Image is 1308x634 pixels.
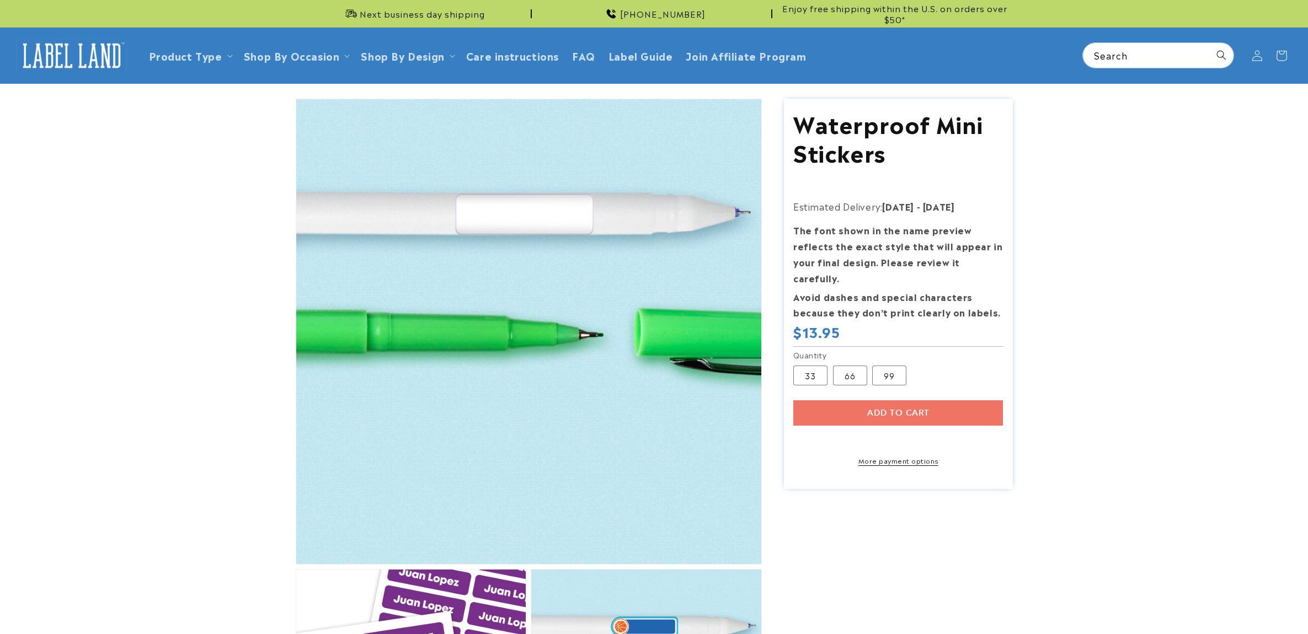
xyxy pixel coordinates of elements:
[13,34,131,77] a: Label Land
[793,109,1003,166] h1: Waterproof Mini Stickers
[679,42,813,68] a: Join Affiliate Program
[686,49,806,62] span: Join Affiliate Program
[793,198,1003,214] p: Estimated Delivery:
[142,42,237,68] summary: Product Type
[1209,43,1234,67] button: Search
[793,455,1003,465] a: More payment options
[793,323,840,340] span: $13.95
[793,366,827,385] label: 33
[237,42,355,68] summary: Shop By Occasion
[882,200,914,213] strong: [DATE]
[466,49,559,62] span: Care instructions
[923,200,955,213] strong: [DATE]
[602,42,680,68] a: Label Guide
[354,42,459,68] summary: Shop By Design
[608,49,673,62] span: Label Guide
[793,290,1001,319] strong: Avoid dashes and special characters because they don’t print clearly on labels.
[361,48,444,63] a: Shop By Design
[244,49,340,62] span: Shop By Occasion
[872,366,906,385] label: 99
[917,200,921,213] strong: -
[17,39,127,73] img: Label Land
[360,8,485,19] span: Next business day shipping
[793,223,1002,284] strong: The font shown in the name preview reflects the exact style that will appear in your final design...
[572,49,595,62] span: FAQ
[777,3,1013,24] span: Enjoy free shipping within the U.S. on orders over $50*
[565,42,602,68] a: FAQ
[793,350,827,361] legend: Quantity
[149,48,222,63] a: Product Type
[620,8,706,19] span: [PHONE_NUMBER]
[460,42,565,68] a: Care instructions
[833,366,867,385] label: 66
